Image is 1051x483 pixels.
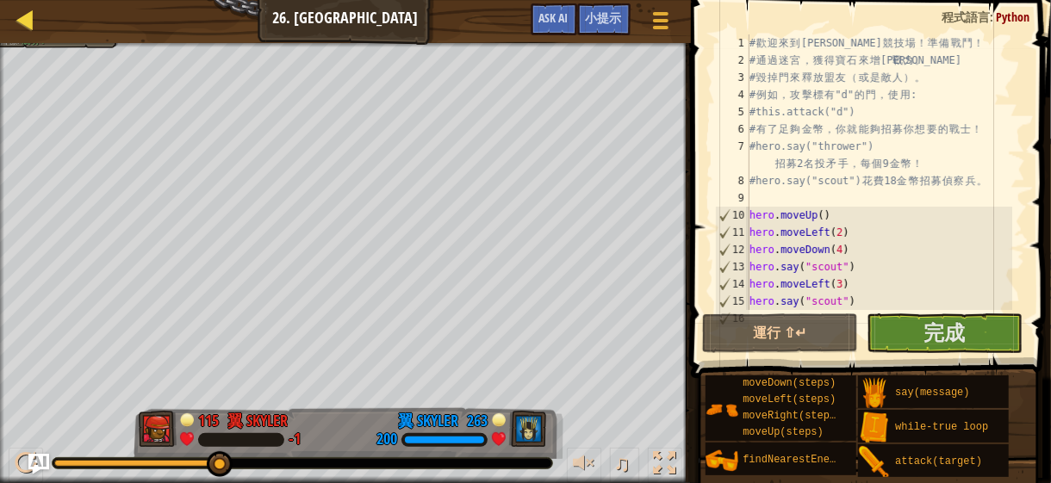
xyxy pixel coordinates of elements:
[715,69,749,86] div: 3
[990,9,996,25] span: :
[716,258,749,276] div: 13
[648,448,682,483] button: 切換全螢幕
[715,52,749,69] div: 2
[858,446,891,479] img: portrait.png
[715,34,749,52] div: 1
[858,412,891,444] img: portrait.png
[610,448,639,483] button: ♫
[467,410,488,425] div: 263
[639,3,682,44] button: 顯示遊戲選單
[198,410,219,425] div: 115
[895,455,982,468] span: attack(target)
[715,172,749,189] div: 8
[715,189,749,207] div: 9
[716,241,749,258] div: 12
[706,393,738,426] img: portrait.png
[567,448,601,483] button: 調整音量
[716,224,749,241] div: 11
[509,411,547,447] img: thang_avatar_frame.png
[613,450,631,476] span: ♫
[398,410,458,432] div: 翼 skyler
[716,310,749,327] div: 16
[28,454,49,474] button: Ask AI
[539,9,569,26] span: Ask AI
[706,444,738,477] img: portrait.png
[895,421,988,433] span: while-true loop
[716,207,749,224] div: 10
[531,3,577,35] button: Ask AI
[743,454,855,466] span: findNearestEnemy()
[715,121,749,138] div: 6
[376,432,397,448] div: 200
[227,410,288,432] div: 翼 skyler
[139,411,177,447] img: thang_avatar_frame.png
[743,426,824,438] span: moveUp(steps)
[9,448,43,483] button: Ctrl + P: Play
[895,387,969,399] span: say(message)
[743,393,836,406] span: moveLeft(steps)
[716,293,749,310] div: 15
[858,377,891,410] img: portrait.png
[715,103,749,121] div: 5
[743,410,842,422] span: moveRight(steps)
[743,377,836,389] span: moveDown(steps)
[716,276,749,293] div: 14
[942,9,990,25] span: 程式語言
[289,432,301,448] div: -1
[996,9,1029,25] span: Python
[586,9,622,26] span: 小提示
[924,319,965,346] span: 完成
[702,313,858,353] button: 運行 ⇧↵
[867,313,1023,353] button: 完成
[715,86,749,103] div: 4
[715,138,749,172] div: 7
